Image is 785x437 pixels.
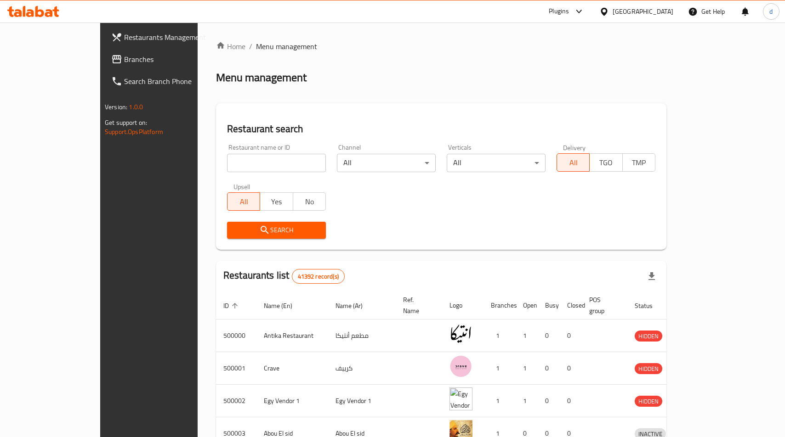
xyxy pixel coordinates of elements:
[449,322,472,345] img: Antika Restaurant
[264,300,304,311] span: Name (En)
[105,101,127,113] span: Version:
[538,352,560,385] td: 0
[124,54,224,65] span: Branches
[292,269,345,284] div: Total records count
[484,385,516,417] td: 1
[484,291,516,319] th: Branches
[328,385,396,417] td: Egy Vendor 1
[328,352,396,385] td: كرييف
[233,183,250,190] label: Upsell
[337,154,436,172] div: All
[264,195,289,208] span: Yes
[449,387,472,410] img: Egy Vendor 1
[403,294,431,316] span: Ref. Name
[516,352,538,385] td: 1
[105,126,163,138] a: Support.OpsPlatform
[447,154,546,172] div: All
[223,300,241,311] span: ID
[557,153,590,172] button: All
[589,294,616,316] span: POS group
[589,153,622,172] button: TGO
[635,396,662,407] span: HIDDEN
[104,26,231,48] a: Restaurants Management
[516,291,538,319] th: Open
[223,269,345,284] h2: Restaurants list
[216,319,256,352] td: 500000
[129,101,143,113] span: 1.0.0
[563,144,586,151] label: Delivery
[560,385,582,417] td: 0
[256,385,328,417] td: Egy Vendor 1
[227,122,655,136] h2: Restaurant search
[216,70,307,85] h2: Menu management
[549,6,569,17] div: Plugins
[104,70,231,92] a: Search Branch Phone
[769,6,773,17] span: d
[484,352,516,385] td: 1
[104,48,231,70] a: Branches
[293,192,326,211] button: No
[227,192,260,211] button: All
[442,291,484,319] th: Logo
[626,156,652,169] span: TMP
[538,291,560,319] th: Busy
[635,300,665,311] span: Status
[560,291,582,319] th: Closed
[124,32,224,43] span: Restaurants Management
[635,363,662,374] div: HIDDEN
[234,224,319,236] span: Search
[613,6,673,17] div: [GEOGRAPHIC_DATA]
[227,222,326,239] button: Search
[256,319,328,352] td: Antika Restaurant
[641,265,663,287] div: Export file
[516,319,538,352] td: 1
[297,195,322,208] span: No
[328,319,396,352] td: مطعم أنتيكا
[635,364,662,374] span: HIDDEN
[635,396,662,407] div: HIDDEN
[124,76,224,87] span: Search Branch Phone
[249,41,252,52] li: /
[538,385,560,417] td: 0
[593,156,619,169] span: TGO
[635,331,662,342] span: HIDDEN
[256,41,317,52] span: Menu management
[227,154,326,172] input: Search for restaurant name or ID..
[260,192,293,211] button: Yes
[216,352,256,385] td: 500001
[538,319,560,352] td: 0
[484,319,516,352] td: 1
[449,355,472,378] img: Crave
[256,352,328,385] td: Crave
[560,319,582,352] td: 0
[336,300,375,311] span: Name (Ar)
[622,153,655,172] button: TMP
[216,41,666,52] nav: breadcrumb
[560,352,582,385] td: 0
[231,195,256,208] span: All
[105,117,147,129] span: Get support on:
[516,385,538,417] td: 1
[216,385,256,417] td: 500002
[561,156,586,169] span: All
[292,272,344,281] span: 41392 record(s)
